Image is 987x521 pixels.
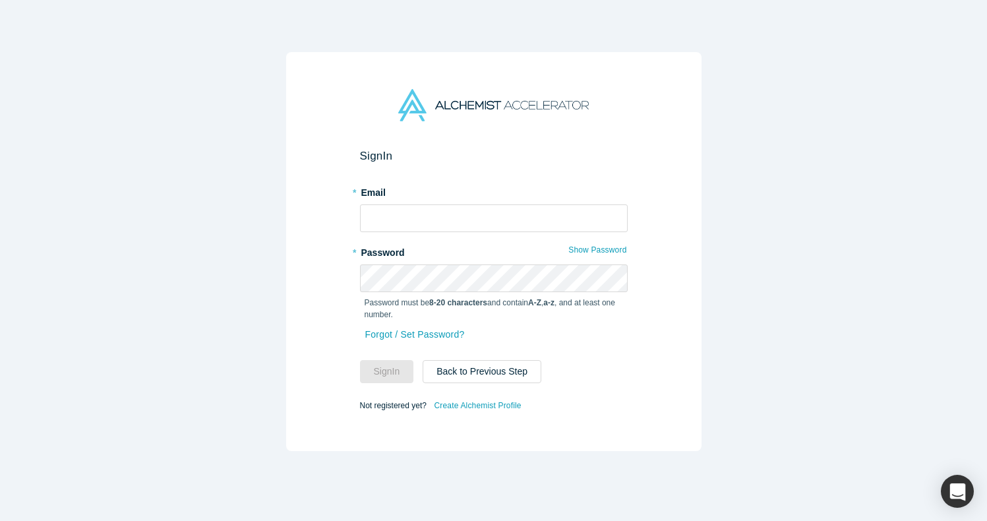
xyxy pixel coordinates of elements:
[423,360,541,383] button: Back to Previous Step
[528,298,541,307] strong: A-Z
[429,298,487,307] strong: 8-20 characters
[360,149,628,163] h2: Sign In
[398,89,588,121] img: Alchemist Accelerator Logo
[360,241,628,260] label: Password
[365,297,623,321] p: Password must be and contain , , and at least one number.
[360,181,628,200] label: Email
[568,241,627,259] button: Show Password
[543,298,554,307] strong: a-z
[360,360,414,383] button: SignIn
[365,323,465,346] a: Forgot / Set Password?
[360,400,427,410] span: Not registered yet?
[433,397,522,414] a: Create Alchemist Profile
